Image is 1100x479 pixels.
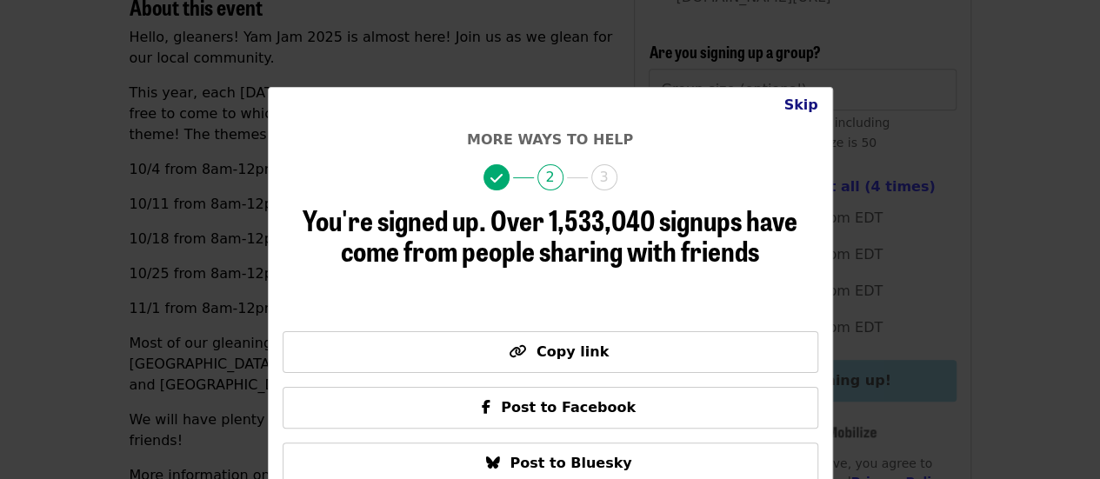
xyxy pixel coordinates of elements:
[485,455,499,471] i: bluesky icon
[501,399,636,416] span: Post to Facebook
[283,387,818,429] button: Post to Facebook
[467,131,633,148] span: More ways to help
[770,88,831,123] button: Close
[509,343,526,360] i: link icon
[510,455,631,471] span: Post to Bluesky
[537,164,563,190] span: 2
[490,170,503,187] i: check icon
[591,164,617,190] span: 3
[283,331,818,373] button: Copy link
[537,343,609,360] span: Copy link
[482,399,490,416] i: facebook-f icon
[341,199,797,270] span: Over 1,533,040 signups have come from people sharing with friends
[303,199,486,240] span: You're signed up.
